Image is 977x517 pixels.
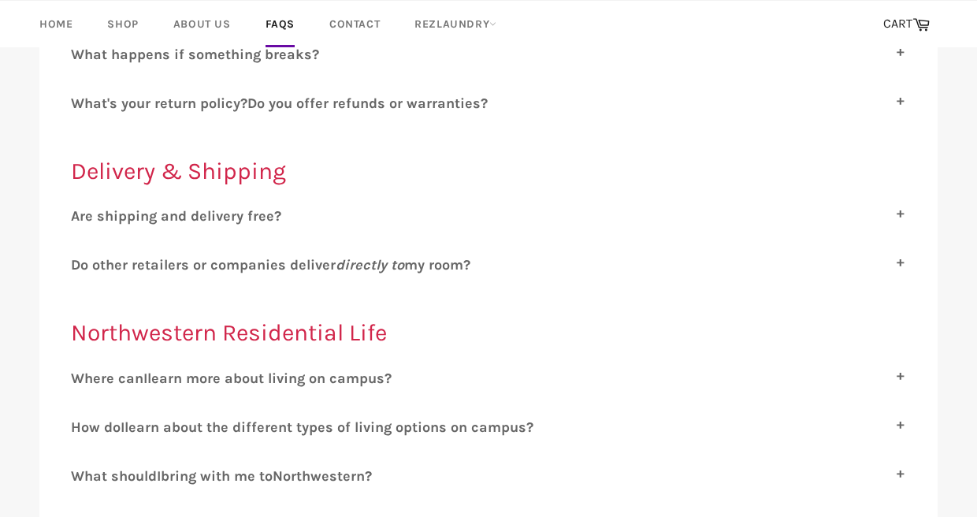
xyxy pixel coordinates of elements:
[71,46,906,63] label: W
[158,1,247,47] a: About Us
[80,256,470,273] span: o other retailers or companies deliver my room?
[24,1,88,47] a: Home
[71,418,906,436] label: H I
[161,467,273,485] span: bring with me to
[875,8,938,41] a: CART
[314,1,396,47] a: Contact
[84,95,247,112] span: hat's your return policy?
[71,95,906,112] label: W D
[124,418,533,436] span: learn about the different types of living options on campus?
[71,317,906,349] h2: Northwestern Residential Life
[84,467,157,485] span: hat should
[147,370,392,387] span: learn more about living on campus?
[283,467,372,485] span: orthwestern?
[81,418,121,436] span: ow do
[71,155,906,188] h2: Delivery & Shipping
[257,95,488,112] span: o you offer refunds or warranties?
[336,256,404,273] i: directly to
[250,1,310,47] a: FAQs
[71,370,906,387] label: W I
[80,207,281,225] span: re shipping and delivery free?
[84,46,319,63] span: hat happens if something breaks?
[71,207,906,225] label: A
[399,1,512,47] a: RezLaundry
[91,1,154,47] a: Shop
[71,256,906,273] label: D
[71,467,906,485] label: W I N
[84,370,143,387] span: here can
